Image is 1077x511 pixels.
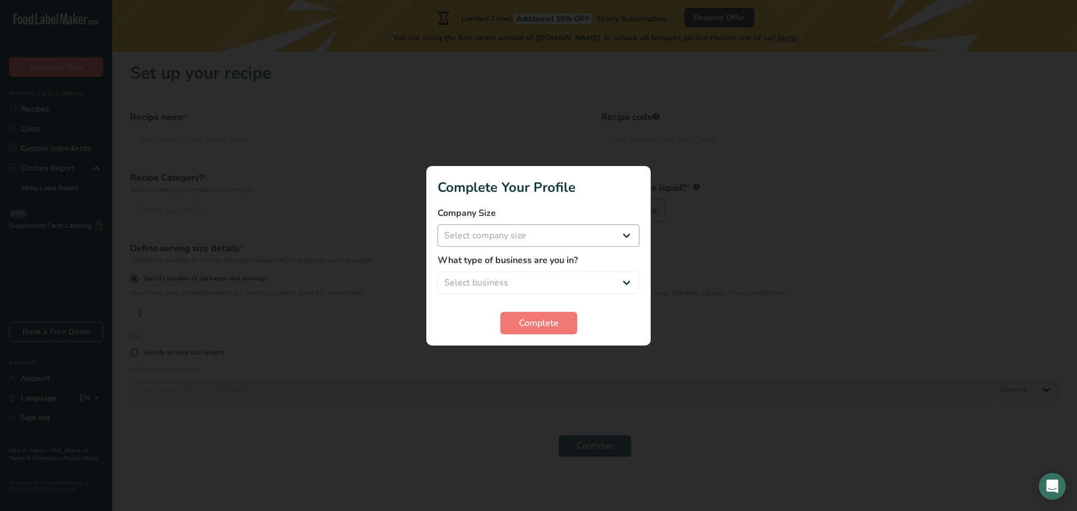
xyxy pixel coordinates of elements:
span: Complete [519,316,559,330]
label: What type of business are you in? [438,254,639,267]
button: Complete [500,312,577,334]
div: Open Intercom Messenger [1039,473,1066,500]
h1: Complete Your Profile [438,177,639,197]
label: Company Size [438,206,639,220]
